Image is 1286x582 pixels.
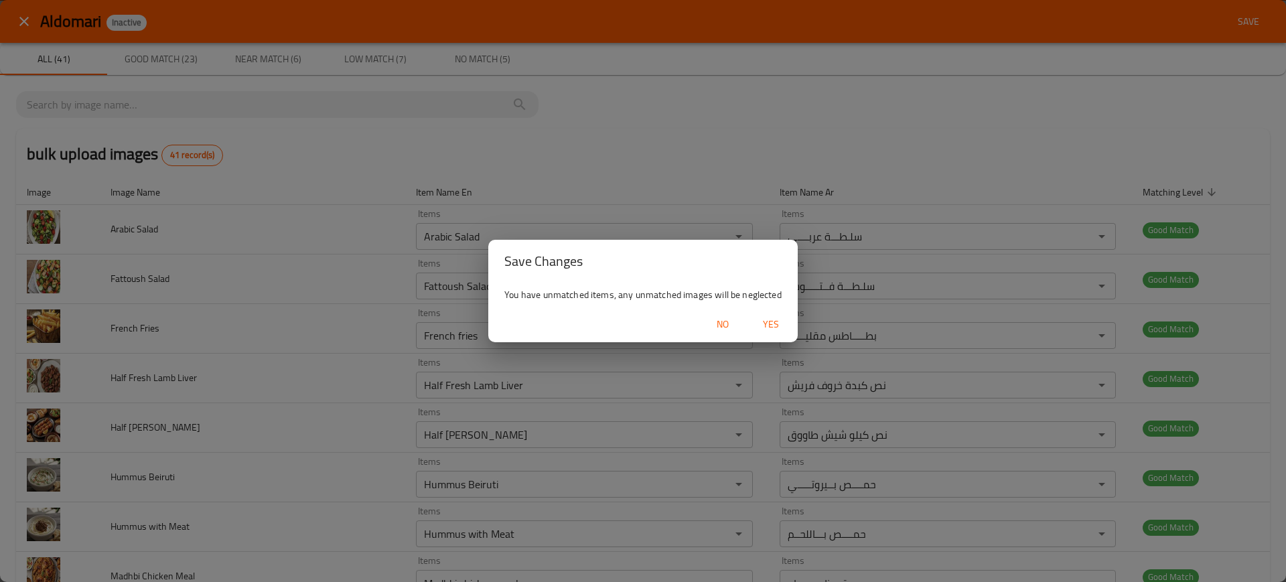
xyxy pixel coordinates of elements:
button: No [701,312,744,337]
span: No [707,316,739,333]
h2: Save Changes [504,250,782,272]
span: Yes [755,316,787,333]
button: Yes [749,312,792,337]
div: You have unmatched items, any unmatched images will be neglected [488,283,798,307]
